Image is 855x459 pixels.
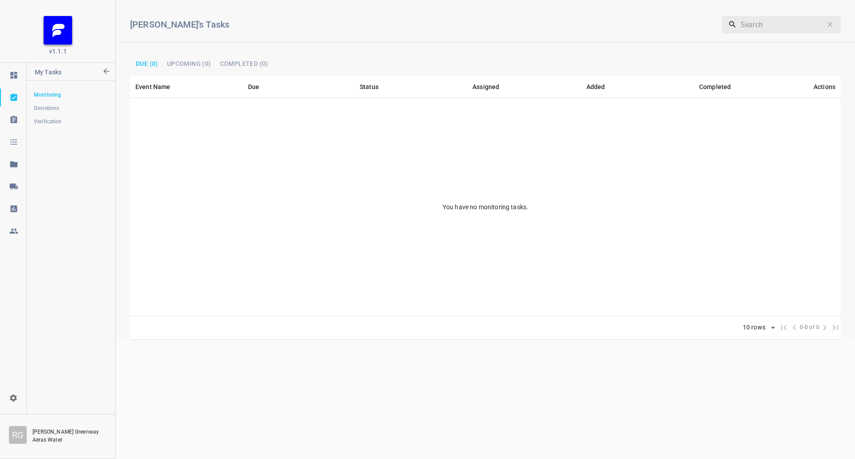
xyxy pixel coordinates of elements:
div: 10 rows [741,324,768,331]
h6: [PERSON_NAME]'s Tasks [130,17,594,32]
span: 0-0 of 0 [800,323,819,332]
span: v1.1.1 [49,47,67,56]
span: Verification [34,117,108,126]
button: Due (0) [132,58,162,69]
span: Previous Page [789,322,800,333]
button: Completed (0) [216,58,272,69]
div: 10 rows [737,321,778,334]
div: Added [586,81,605,92]
button: Upcoming (0) [163,58,215,69]
span: First Page [778,322,789,333]
p: Aeras Water [33,436,104,444]
span: Monitoring [34,90,108,99]
img: FB_Logo_Reversed_RGB_Icon.895fbf61.png [44,16,72,45]
span: Last Page [830,322,841,333]
td: You have no monitoring tasks. [130,98,841,316]
span: Assigned [472,81,511,92]
a: Deviations [27,99,115,117]
a: Verification [27,113,115,130]
div: Completed [699,81,731,92]
p: My Tasks [35,63,101,84]
div: R G [9,426,27,444]
span: Due (0) [136,61,158,67]
span: Event Name [135,81,182,92]
span: Next Page [819,322,830,333]
span: Completed (0) [220,61,268,67]
a: Monitoring [27,86,115,104]
span: Added [586,81,617,92]
div: Assigned [472,81,499,92]
svg: Search [728,20,737,29]
span: Status [360,81,390,92]
span: Completed [699,81,742,92]
span: Upcoming (0) [167,61,211,67]
div: Event Name [135,81,171,92]
span: Due [248,81,271,92]
input: Search [741,16,822,33]
div: Due [248,81,259,92]
div: Status [360,81,379,92]
span: Deviations [34,104,108,113]
p: [PERSON_NAME] Greenway [33,428,106,436]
